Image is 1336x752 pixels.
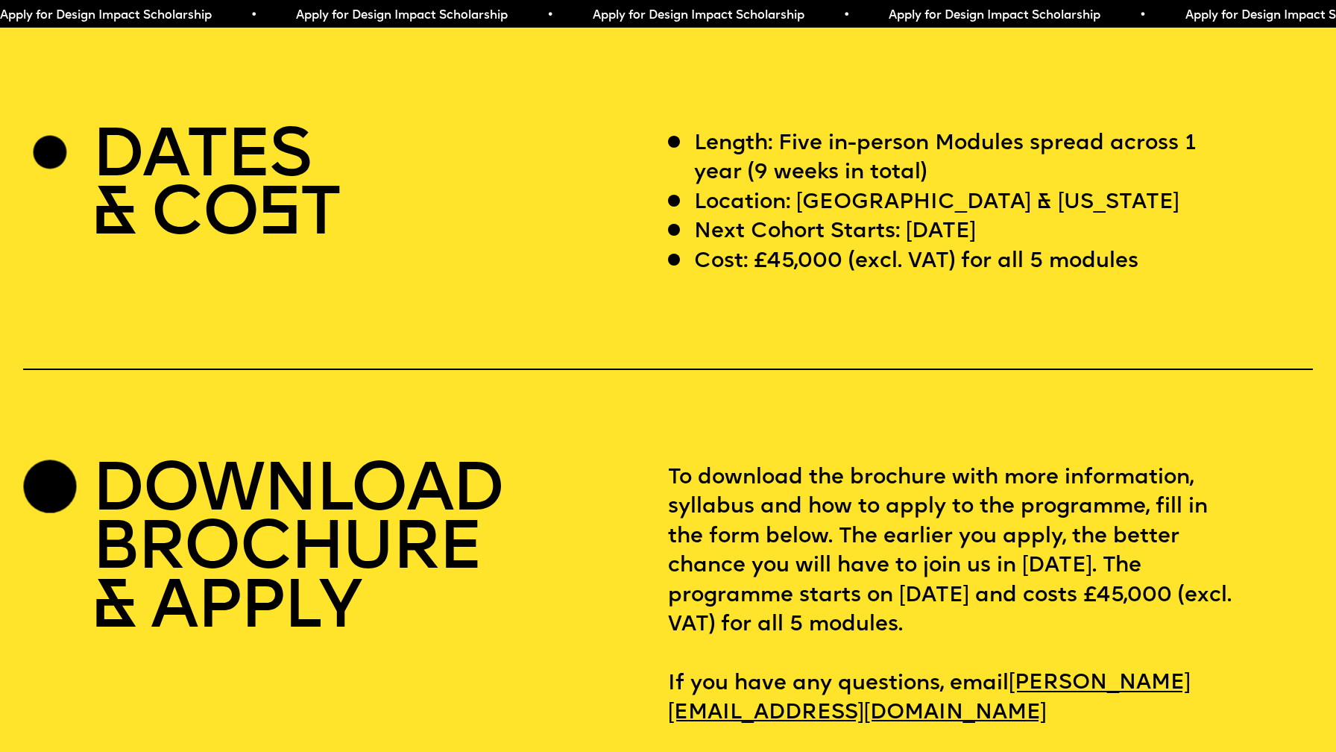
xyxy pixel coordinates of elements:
[694,188,1179,217] p: Location: [GEOGRAPHIC_DATA] & [US_STATE]
[694,217,976,246] p: Next Cohort Starts: [DATE]
[257,182,300,251] span: S
[546,10,552,22] span: •
[694,129,1232,188] p: Length: Five in-person Modules spread across 1 year (9 weeks in total)
[668,463,1313,728] p: To download the brochure with more information, syllabus and how to apply to the programme, fill ...
[842,10,849,22] span: •
[694,247,1138,276] p: Cost: £45,000 (excl. VAT) for all 5 modules
[668,663,1191,733] a: [PERSON_NAME][EMAIL_ADDRESS][DOMAIN_NAME]
[1138,10,1145,22] span: •
[92,129,340,246] h2: DATES & CO T
[92,463,503,639] h2: DOWNLOAD BROCHURE & APPLY
[250,10,256,22] span: •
